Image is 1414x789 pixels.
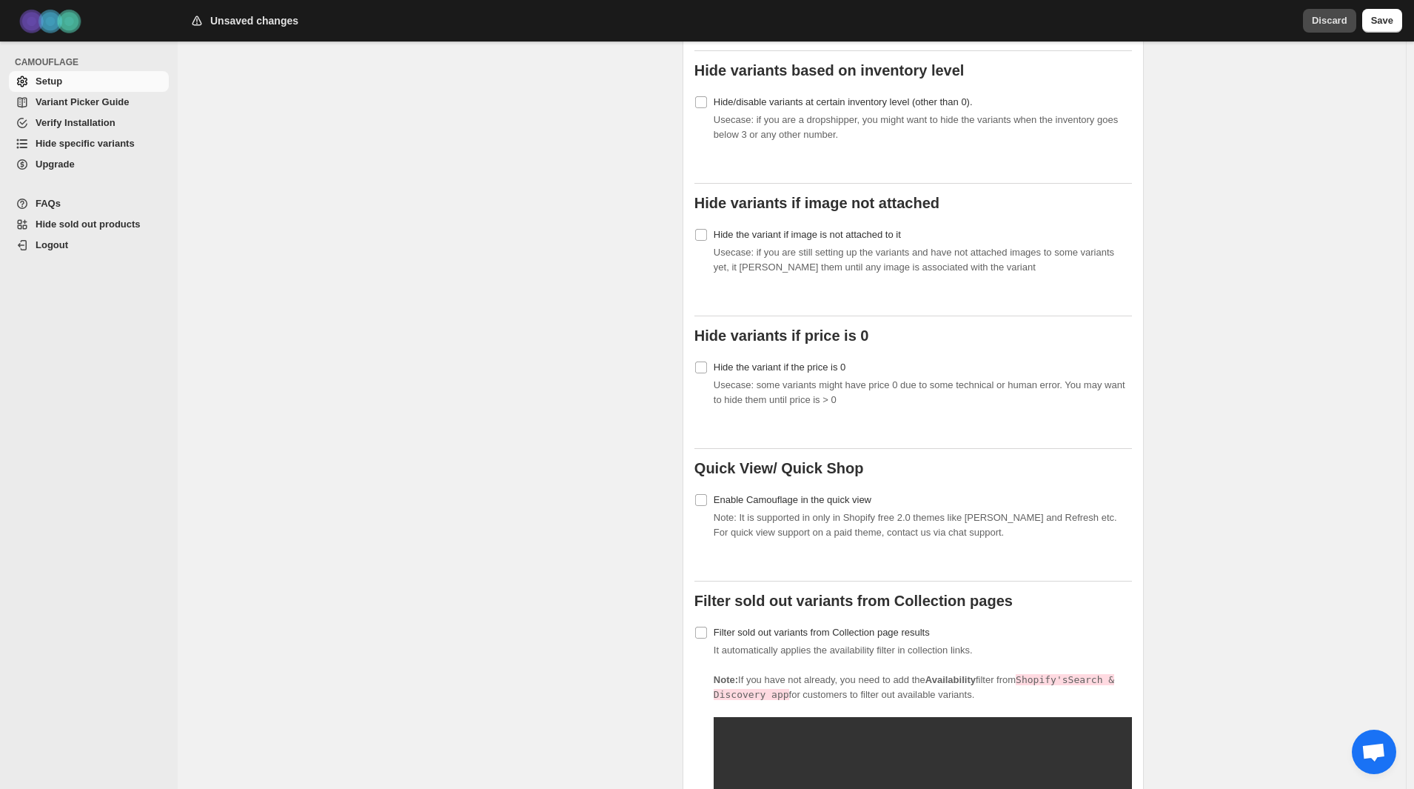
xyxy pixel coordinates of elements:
p: If you have not already, you need to add the filter from for customers to filter out available va... [714,673,1132,702]
a: Setup [9,71,169,92]
span: Enable Camouflage in the quick view [714,494,871,505]
a: Upgrade [9,154,169,175]
h2: Unsaved changes [210,13,298,28]
a: Variant Picker Guide [9,92,169,113]
span: Setup [36,76,62,87]
span: Usecase: if you are a dropshipper, you might want to hide the variants when the inventory goes be... [714,114,1118,140]
span: Usecase: if you are still setting up the variants and have not attached images to some variants y... [714,247,1114,273]
span: FAQs [36,198,61,209]
span: Discard [1312,13,1347,28]
span: Note: It is supported in only in Shopify free 2.0 themes like [PERSON_NAME] and Refresh etc. For ... [714,512,1117,538]
span: Upgrade [36,159,75,170]
a: Hide sold out products [9,214,169,235]
span: Filter sold out variants from Collection page results [714,627,930,638]
a: Hide specific variants [9,133,169,154]
span: Hide specific variants [36,138,135,149]
b: Hide variants based on inventory level [694,62,965,79]
a: Open chat [1352,730,1396,774]
button: Save [1362,9,1402,33]
span: CAMOUFLAGE [15,56,170,68]
button: Discard [1303,9,1356,33]
b: Hide variants if price is 0 [694,327,869,344]
b: Hide variants if image not attached [694,195,939,211]
b: Filter sold out variants from Collection pages [694,593,1013,609]
span: Variant Picker Guide [36,96,129,107]
a: Verify Installation [9,113,169,133]
a: FAQs [9,193,169,214]
a: Logout [9,235,169,256]
span: Hide the variant if image is not attached to it [714,229,901,240]
span: Logout [36,239,68,250]
span: Verify Installation [36,117,115,128]
b: Quick View/ Quick Shop [694,460,864,476]
b: Note: [714,674,738,685]
span: Hide/disable variants at certain inventory level (other than 0). [714,96,973,107]
span: Usecase: some variants might have price 0 due to some technical or human error. You may want to h... [714,379,1125,405]
span: Hide the variant if the price is 0 [714,362,845,373]
span: Save [1371,13,1393,28]
span: Hide sold out products [36,219,141,230]
strong: Availability [925,674,976,685]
